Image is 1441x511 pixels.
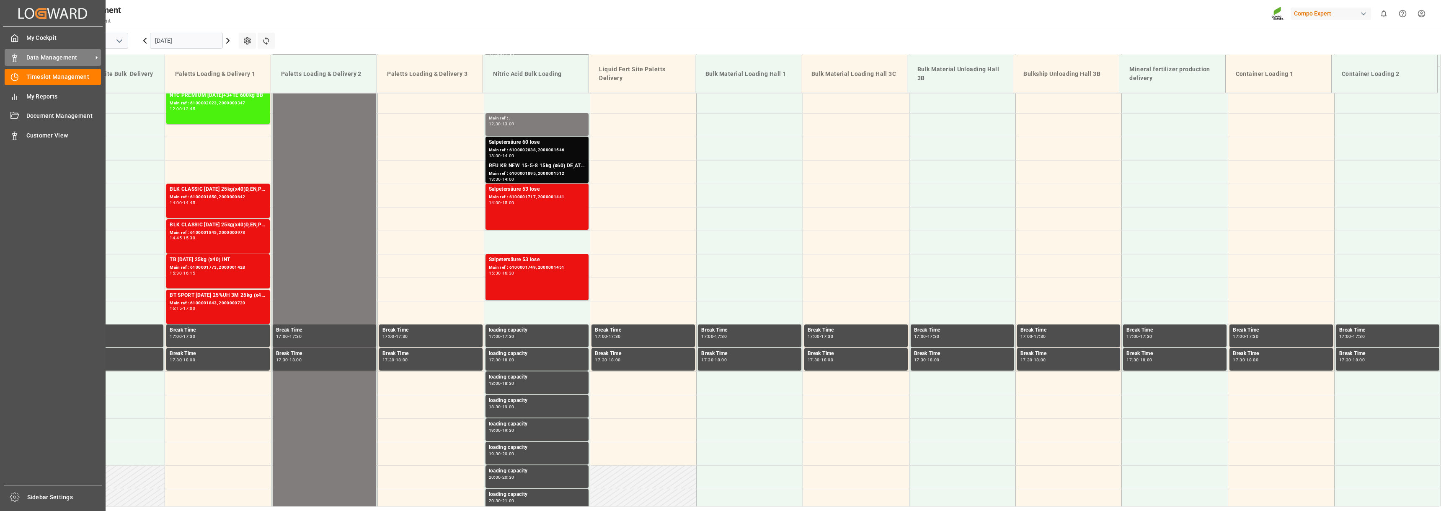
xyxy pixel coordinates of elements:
div: BT SPORT [DATE] 25%UH 3M 25kg (x40) INTKGA 0-0-28 25kg (x40) INT;TPL City Green 6-2-5 20kg (x50) ... [170,291,266,300]
a: Timeslot Management [5,69,101,85]
div: 16:30 [502,271,514,275]
div: - [182,271,183,275]
div: 17:00 [1126,335,1139,338]
div: 17:00 [489,335,501,338]
div: RFU KR NEW 15-5-8 15kg (x60) DE,ATSalpetersäure 53 lose [489,162,586,170]
div: Salpetersäure 53 lose [489,256,586,264]
div: Main ref : 6100001845, 2000000973 [170,229,266,236]
div: Main ref : 6100001749, 2000001451 [489,264,586,271]
div: Break Time [701,350,798,358]
div: Break Time [914,326,1011,335]
div: 18:00 [1140,358,1152,362]
div: - [501,177,502,181]
div: Break Time [276,326,373,335]
div: 20:00 [489,475,501,479]
div: 19:30 [489,452,501,456]
div: Liquid Fert Site Paletts Delivery [596,62,688,86]
a: My Reports [5,88,101,104]
div: loading capacity [489,326,586,335]
div: Main ref : 6100001717, 2000001441 [489,194,586,201]
div: Break Time [808,350,904,358]
div: 14:00 [502,154,514,158]
div: - [501,499,502,503]
div: - [820,358,821,362]
div: - [395,358,396,362]
div: 18:00 [289,358,302,362]
div: 17:30 [609,335,621,338]
div: 13:30 [489,177,501,181]
div: 17:00 [1339,335,1351,338]
div: 18:00 [715,358,727,362]
div: 20:30 [502,475,514,479]
a: Document Management [5,108,101,124]
div: - [820,335,821,338]
div: loading capacity [489,373,586,381]
div: 17:30 [489,358,501,362]
div: loading capacity [489,444,586,452]
div: Break Time [170,326,266,335]
div: 17:30 [1126,358,1139,362]
div: 15:30 [170,271,182,275]
div: - [288,335,289,338]
div: Break Time [1126,350,1223,358]
div: Main ref : 6100002038, 2000001546 [489,147,586,154]
span: Customer View [26,131,101,140]
div: Bulkship Unloading Hall 3B [1020,66,1112,82]
div: BLK CLASSIC [DATE] 25kg(x40)D,EN,PL,FNLBT FAIR 25-5-8 35%UH 3M 25kg (x40) INTTPL K [DATE] 25kg (x... [170,185,266,194]
div: Mineral fertilizer production delivery [1126,62,1218,86]
div: - [182,201,183,205]
input: DD.MM.YYYY [150,33,223,49]
div: Main ref : , [489,115,586,122]
div: 12:45 [183,107,195,111]
div: 16:15 [183,271,195,275]
div: - [501,381,502,385]
div: Break Time [1339,350,1436,358]
div: 21:00 [502,499,514,503]
div: 17:00 [595,335,607,338]
div: - [1351,358,1353,362]
button: Help Center [1393,4,1412,23]
button: show 0 new notifications [1374,4,1393,23]
div: 15:00 [502,201,514,205]
div: - [926,335,927,338]
div: 14:45 [183,201,195,205]
div: Break Time [382,350,479,358]
div: - [607,335,608,338]
div: 17:30 [1233,358,1245,362]
span: Data Management [26,53,93,62]
div: - [713,335,715,338]
div: Liquid Fert Site Bulk Delivery [65,66,158,82]
div: - [182,306,183,310]
div: Main ref : 6100001850, 2000000642 [170,194,266,201]
div: 17:30 [502,335,514,338]
div: 17:30 [170,358,182,362]
div: 17:00 [808,335,820,338]
div: Container Loading 2 [1338,66,1431,82]
div: 16:15 [170,306,182,310]
span: Document Management [26,112,101,120]
div: 17:00 [914,335,926,338]
div: 15:30 [489,271,501,275]
div: 20:30 [489,499,501,503]
div: - [182,358,183,362]
div: 15:30 [183,236,195,240]
div: Break Time [1020,350,1117,358]
div: Nitric Acid Bulk Loading [490,66,582,82]
div: 17:00 [1233,335,1245,338]
div: Break Time [1339,326,1436,335]
div: - [501,122,502,126]
div: 18:30 [502,381,514,385]
div: Break Time [63,326,160,335]
span: Timeslot Management [26,73,101,81]
div: 17:30 [1034,335,1046,338]
div: 17:30 [821,335,833,338]
div: - [501,475,502,479]
div: Break Time [595,326,692,335]
div: BLK CLASSIC [DATE] 25kg(x40)D,EN,PL,FNLBT SPORT [DATE] 25%UH 3M 25kg (x40) INTNTC PREMIUM [DATE] ... [170,221,266,229]
div: Break Time [1233,326,1330,335]
div: - [501,154,502,158]
div: Break Time [1126,326,1223,335]
div: - [1139,358,1140,362]
div: 18:00 [609,358,621,362]
div: 17:30 [1246,335,1258,338]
